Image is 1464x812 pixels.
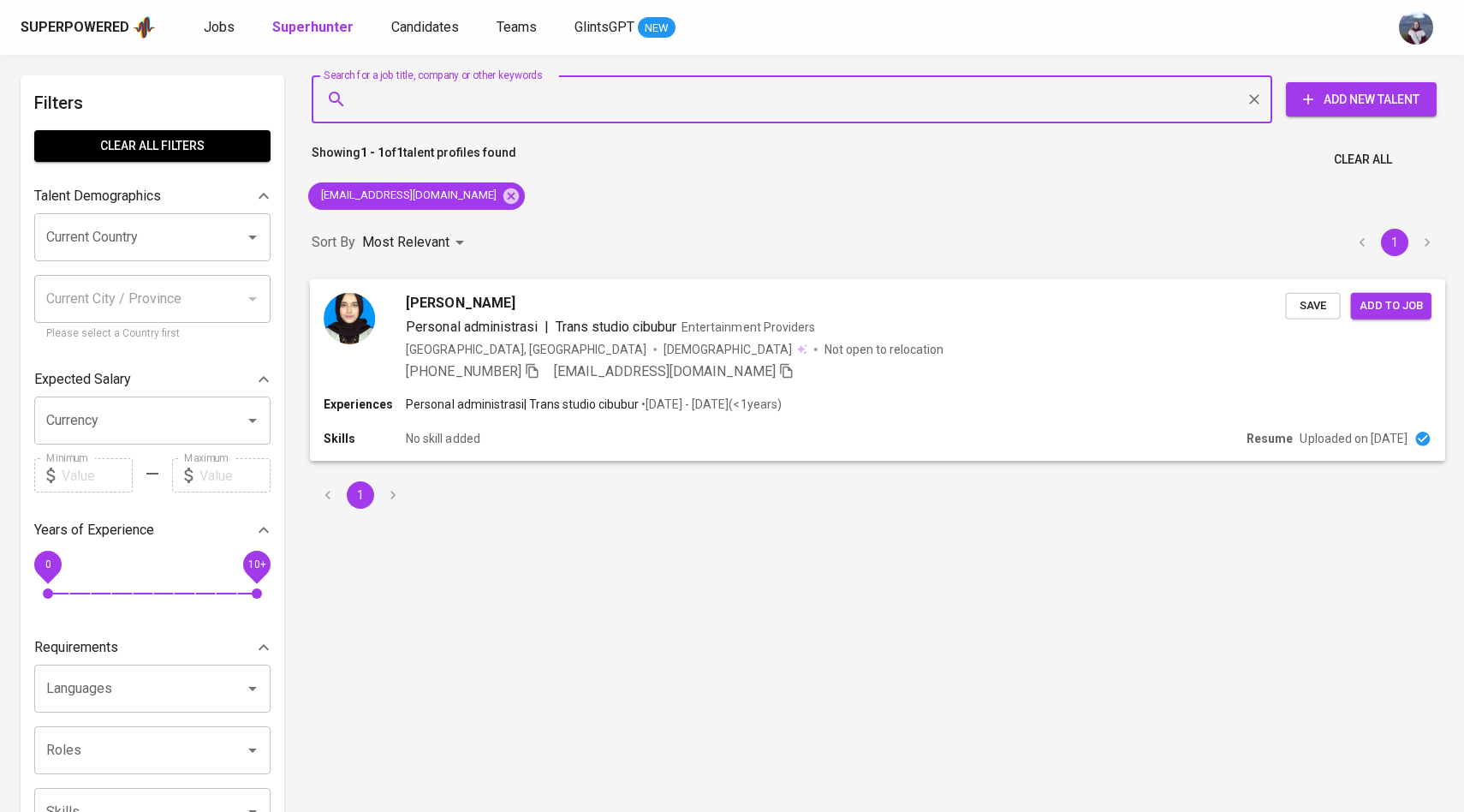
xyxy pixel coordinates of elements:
[312,481,409,509] nav: pagination navigation
[34,89,271,116] h6: Filters
[324,292,375,343] img: 7cb6bf7cf214f46b1fca188b70a4b911.jpg
[574,19,634,35] span: GlintsGPT
[241,225,265,249] button: Open
[272,17,357,39] a: Superhunter
[34,513,271,547] div: Years of Experience
[34,362,271,397] div: Expected Salary
[199,458,271,493] input: Value
[406,340,646,357] div: [GEOGRAPHIC_DATA], [GEOGRAPHIC_DATA]
[45,558,51,570] span: 0
[391,19,459,35] span: Candidates
[241,409,265,433] button: Open
[34,520,154,540] p: Years of Experience
[312,279,1443,461] a: [PERSON_NAME]Personal administrasi|Trans studio cibuburEntertainment Providers[GEOGRAPHIC_DATA], ...
[48,135,257,157] span: Clear All filters
[574,17,675,39] a: GlintsGPT NEW
[406,292,515,313] span: [PERSON_NAME]
[46,325,259,343] p: Please select a Country first
[1286,82,1437,116] button: Add New Talent
[241,677,265,701] button: Open
[1346,229,1443,256] nav: pagination navigation
[556,318,676,334] span: Trans studio cibubur
[824,340,943,357] p: Not open to relocation
[554,362,776,379] span: [EMAIL_ADDRESS][DOMAIN_NAME]
[62,458,133,493] input: Value
[247,558,265,570] span: 10+
[312,144,516,176] p: Showing of talent profiles found
[406,318,537,334] span: Personal administrasi
[34,369,131,390] p: Expected Salary
[133,15,156,40] img: app logo
[362,232,449,253] p: Most Relevant
[312,232,355,253] p: Sort By
[497,19,537,35] span: Teams
[308,188,507,204] span: [EMAIL_ADDRESS][DOMAIN_NAME]
[1399,10,1433,45] img: christine.raharja@glints.com
[347,481,374,509] button: page 1
[241,738,265,762] button: Open
[639,396,781,413] p: • [DATE] - [DATE] ( <1 years )
[1300,430,1407,447] p: Uploaded on [DATE]
[1300,89,1423,110] span: Add New Talent
[1351,292,1431,319] button: Add to job
[204,17,238,39] a: Jobs
[638,20,675,37] span: NEW
[396,146,403,159] b: 1
[1294,296,1331,315] span: Save
[324,396,406,413] p: Experiences
[1327,144,1399,176] button: Clear All
[545,316,549,337] span: |
[406,430,479,447] p: No skill added
[664,340,794,357] span: [DEMOGRAPHIC_DATA]
[34,130,271,162] button: Clear All filters
[360,146,384,159] b: 1 - 1
[308,182,525,210] div: [EMAIL_ADDRESS][DOMAIN_NAME]
[362,227,470,259] div: Most Relevant
[34,630,271,665] div: Requirements
[324,430,406,447] p: Skills
[204,19,235,35] span: Jobs
[21,15,156,40] a: Superpoweredapp logo
[681,319,814,333] span: Entertainment Providers
[34,637,118,658] p: Requirements
[272,19,354,35] b: Superhunter
[1285,292,1340,319] button: Save
[391,17,462,39] a: Candidates
[1334,149,1392,170] span: Clear All
[497,17,540,39] a: Teams
[1242,87,1266,111] button: Clear
[406,362,521,379] span: [PHONE_NUMBER]
[34,179,271,213] div: Talent Demographics
[1360,296,1423,315] span: Add to job
[21,18,129,38] div: Superpowered
[1381,229,1408,256] button: page 1
[406,396,639,413] p: Personal administrasi | Trans studio cibubur
[34,186,161,206] p: Talent Demographics
[1247,430,1293,447] p: Resume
